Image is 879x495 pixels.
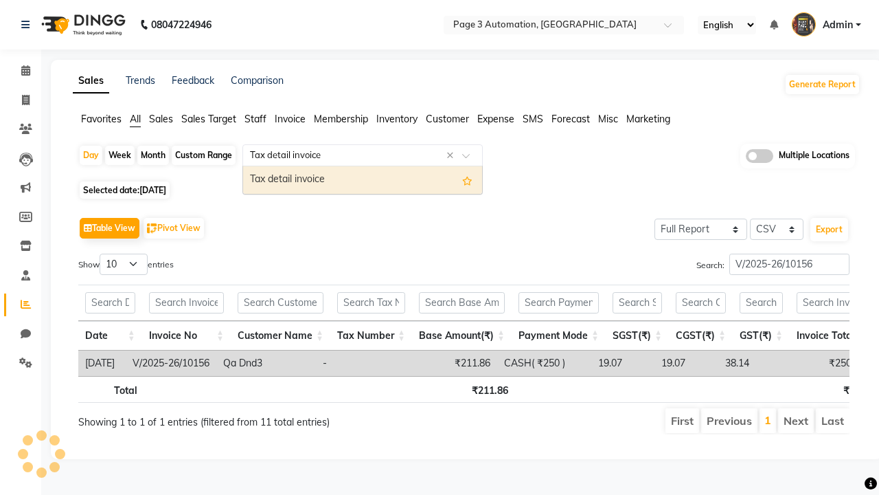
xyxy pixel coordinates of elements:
span: Sales Target [181,113,236,125]
img: logo [35,5,129,44]
span: Add this report to Favorites List [462,172,472,188]
input: Search: [729,254,849,275]
a: Trends [126,74,155,87]
span: Selected date: [80,181,170,199]
th: Date: activate to sort column ascending [78,321,142,351]
td: 19.07 [654,351,718,376]
input: Search GST(₹) [740,292,783,313]
button: Pivot View [144,218,204,239]
th: Payment Mode: activate to sort column ascending [512,321,606,351]
span: SMS [523,113,543,125]
span: Expense [477,113,514,125]
a: Sales [73,69,109,93]
input: Search Invoice Total(₹) [797,292,879,313]
th: Total [78,376,144,403]
input: Search Invoice No [149,292,224,313]
input: Search CGST(₹) [676,292,726,313]
select: Showentries [100,254,148,275]
span: Misc [598,113,618,125]
span: Multiple Locations [779,149,849,163]
span: Inventory [376,113,418,125]
span: Favorites [81,113,122,125]
td: V/2025-26/10156 [126,351,216,376]
input: Search Base Amount(₹) [419,292,505,313]
th: Invoice No: activate to sort column ascending [142,321,231,351]
th: Tax Number: activate to sort column ascending [330,321,412,351]
td: ₹211.86 [398,351,497,376]
input: Search SGST(₹) [613,292,662,313]
ng-dropdown-panel: Options list [242,166,483,195]
div: Custom Range [172,146,236,165]
div: Tax detail invoice [243,166,482,194]
input: Search Tax Number [337,292,405,313]
th: Base Amount(₹): activate to sort column ascending [412,321,512,351]
span: Clear all [446,148,458,163]
td: CASH( ₹250 ) [497,351,591,376]
div: Showing 1 to 1 of 1 entries (filtered from 11 total entries) [78,407,387,430]
th: ₹211.86 [416,376,515,403]
b: 08047224946 [151,5,212,44]
td: Qa Dnd3 [216,351,316,376]
span: Membership [314,113,368,125]
img: pivot.png [147,223,157,234]
button: Export [810,218,848,241]
th: GST(₹): activate to sort column ascending [733,321,790,351]
span: Customer [426,113,469,125]
div: Week [105,146,135,165]
td: [DATE] [78,351,126,376]
a: Feedback [172,74,214,87]
input: Search Payment Mode [518,292,599,313]
td: - [316,351,398,376]
span: All [130,113,141,125]
img: Admin [792,12,816,36]
span: Invoice [275,113,306,125]
label: Search: [696,254,849,275]
td: 38.14 [718,351,775,376]
div: Day [80,146,102,165]
button: Generate Report [786,75,859,94]
span: Forecast [551,113,590,125]
span: Admin [823,18,853,32]
td: ₹250.00 [775,351,871,376]
th: SGST(₹): activate to sort column ascending [606,321,669,351]
span: Marketing [626,113,670,125]
button: Table View [80,218,139,239]
span: Sales [149,113,173,125]
input: Search Customer Name [238,292,323,313]
label: Show entries [78,254,174,275]
span: [DATE] [139,185,166,195]
a: 1 [764,413,771,427]
span: Staff [244,113,266,125]
th: CGST(₹): activate to sort column ascending [669,321,733,351]
th: Customer Name: activate to sort column ascending [231,321,330,351]
input: Search Date [85,292,135,313]
td: 19.07 [591,351,654,376]
a: Comparison [231,74,284,87]
div: Month [137,146,169,165]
